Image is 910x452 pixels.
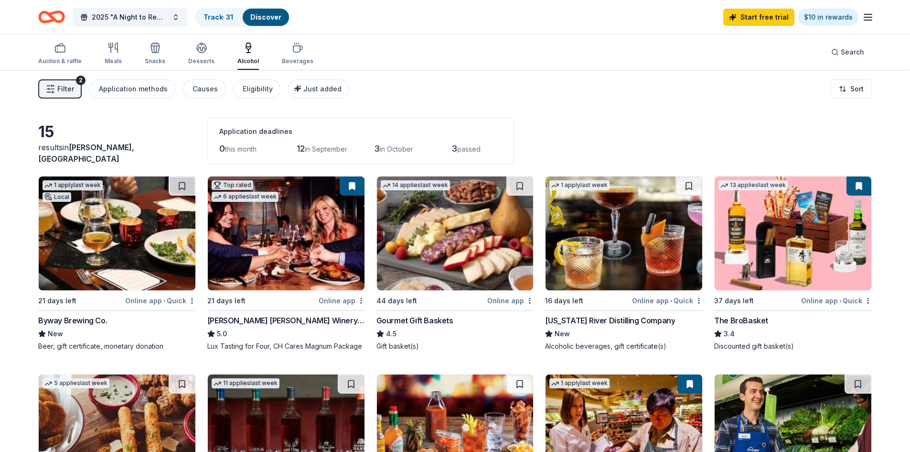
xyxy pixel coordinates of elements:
img: Image for Gourmet Gift Baskets [377,176,534,290]
span: 0 [219,143,225,154]
span: in September [305,145,347,153]
span: 4.5 [386,328,396,340]
div: [PERSON_NAME] [PERSON_NAME] Winery and Restaurants [207,315,365,326]
a: Image for Byway Brewing Co.1 applylast weekLocal21 days leftOnline app•QuickByway Brewing Co.NewB... [38,176,196,351]
div: 2 [76,76,86,85]
div: 1 apply last week [549,180,610,190]
div: Eligibility [243,83,273,95]
div: 37 days left [714,295,754,307]
span: in [38,143,134,164]
a: Image for The BroBasket13 applieslast week37 days leftOnline app•QuickThe BroBasket3.4Discounted ... [714,176,872,351]
div: Causes [193,83,218,95]
span: this month [225,145,257,153]
span: Sort [850,83,864,95]
img: Image for Byway Brewing Co. [39,176,195,290]
a: Image for Cooper's Hawk Winery and RestaurantsTop rated6 applieslast week21 days leftOnline app[P... [207,176,365,351]
span: Search [841,46,864,58]
span: passed [457,145,481,153]
button: Search [824,43,872,62]
a: Home [38,6,65,28]
div: results [38,142,196,165]
div: 16 days left [545,295,583,307]
button: Auction & raffle [38,38,82,70]
span: 12 [297,143,305,154]
button: Causes [183,79,225,99]
span: in October [380,145,413,153]
div: Top rated [212,180,253,190]
button: Filter2 [38,79,82,99]
span: Just added [303,85,342,93]
a: Discover [250,13,281,21]
div: 15 [38,122,196,142]
div: 14 applies last week [381,180,450,190]
div: 21 days left [207,295,246,307]
div: Application deadlines [219,126,502,137]
span: 3.4 [724,328,735,340]
button: Application methods [89,79,175,99]
a: $10 in rewards [798,9,858,26]
div: 11 applies last week [212,378,279,388]
img: Image for The BroBasket [715,176,871,290]
div: 21 days left [38,295,76,307]
div: Discounted gift basket(s) [714,342,872,351]
span: [PERSON_NAME], [GEOGRAPHIC_DATA] [38,143,134,164]
div: Lux Tasting for Four, CH Cares Magnum Package [207,342,365,351]
div: Online app [487,295,534,307]
button: Meals [105,38,122,70]
div: Byway Brewing Co. [38,315,107,326]
div: Snacks [145,57,165,65]
div: 5 applies last week [43,378,109,388]
button: Alcohol [237,38,259,70]
img: Image for Mississippi River Distilling Company [546,176,702,290]
button: Track· 31Discover [195,8,290,27]
div: The BroBasket [714,315,768,326]
button: Beverages [282,38,313,70]
div: Gourmet Gift Baskets [376,315,453,326]
div: Meals [105,57,122,65]
span: • [839,297,841,305]
button: Sort [831,79,872,99]
button: 2025 "A Night to Remember" Alzheimer's Fundraising Gala [73,8,187,27]
button: Eligibility [233,79,280,99]
div: Beer, gift certificate, monetary donation [38,342,196,351]
div: 13 applies last week [718,180,788,190]
img: Image for Cooper's Hawk Winery and Restaurants [208,176,364,290]
div: Online app Quick [801,295,872,307]
span: 3 [451,143,457,154]
button: Snacks [145,38,165,70]
a: Image for Gourmet Gift Baskets14 applieslast week44 days leftOnline appGourmet Gift Baskets4.5Gif... [376,176,534,351]
span: 5.0 [217,328,227,340]
div: Alcohol [237,57,259,65]
a: Image for Mississippi River Distilling Company1 applylast week16 days leftOnline app•Quick[US_STA... [545,176,703,351]
div: Application methods [99,83,168,95]
div: [US_STATE] River Distilling Company [545,315,675,326]
div: 44 days left [376,295,417,307]
div: Gift basket(s) [376,342,534,351]
span: • [163,297,165,305]
div: Online app Quick [125,295,196,307]
a: Start free trial [723,9,794,26]
span: New [48,328,63,340]
span: New [555,328,570,340]
span: 2025 "A Night to Remember" Alzheimer's Fundraising Gala [92,11,168,23]
div: Alcoholic beverages, gift certificate(s) [545,342,703,351]
div: Local [43,192,71,202]
div: Auction & raffle [38,57,82,65]
div: 1 apply last week [43,180,103,190]
div: Online app [319,295,365,307]
button: Desserts [188,38,214,70]
button: Just added [288,79,349,99]
span: • [670,297,672,305]
div: Desserts [188,57,214,65]
div: 6 applies last week [212,192,278,202]
div: 1 apply last week [549,378,610,388]
div: Online app Quick [632,295,703,307]
span: 3 [374,143,380,154]
span: Filter [57,83,74,95]
div: Beverages [282,57,313,65]
a: Track· 31 [203,13,233,21]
